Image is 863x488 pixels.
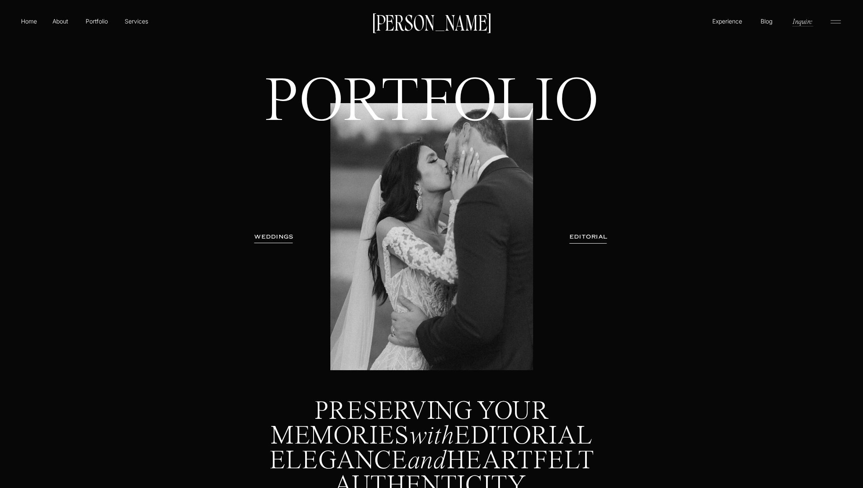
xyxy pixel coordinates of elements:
a: Home [19,17,39,26]
a: Services [124,17,149,26]
h1: PORTFOLIO [250,75,613,188]
a: Experience [711,17,743,26]
a: Portfolio [82,17,112,26]
i: with [409,424,454,450]
a: About [51,17,70,25]
a: WEDDINGS [248,233,301,241]
a: Blog [758,17,774,25]
a: Inquire [792,16,813,26]
p: PRESERVING YOUR MEMORIES EDITORIAL ELEGANCE HEARTFELT AUTHENTICITY. [238,400,625,475]
a: EDITORIAL [558,233,619,241]
a: [PERSON_NAME] [368,13,495,31]
i: and [408,449,447,475]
